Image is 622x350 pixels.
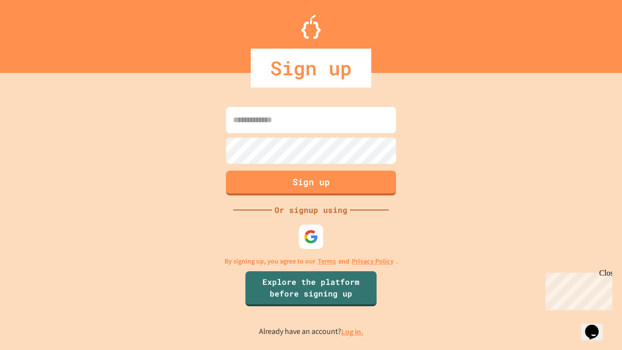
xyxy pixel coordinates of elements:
[304,229,318,244] img: google-icon.svg
[251,49,371,87] div: Sign up
[226,171,396,195] button: Sign up
[259,326,363,338] p: Already have an account?
[318,256,336,266] a: Terms
[4,4,67,62] div: Chat with us now!Close
[245,271,377,306] a: Explore the platform before signing up
[272,204,350,216] div: Or signup using
[341,327,363,337] a: Log in.
[581,311,612,340] iframe: chat widget
[301,15,321,39] img: Logo.svg
[225,256,398,266] p: By signing up, you agree to our and .
[541,269,612,310] iframe: chat widget
[352,256,394,266] a: Privacy Policy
